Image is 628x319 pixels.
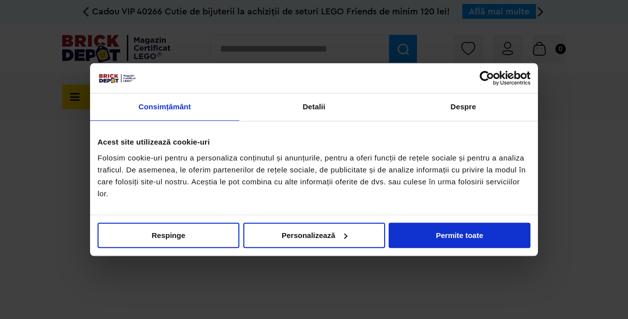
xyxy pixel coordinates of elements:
a: Detalii [239,93,389,121]
button: Permite toate [389,223,530,248]
a: Usercentrics Cookiebot - opens in a new window [443,71,530,85]
div: Folosim cookie-uri pentru a personaliza conținutul și anunțurile, pentru a oferi funcții de rețel... [98,152,530,200]
a: Despre [389,93,538,121]
a: Consimțământ [90,93,239,121]
div: Acest site utilizează cookie-uri [98,136,530,148]
img: siglă [98,73,136,83]
button: Respinge [98,223,239,248]
button: Personalizează [243,223,385,248]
